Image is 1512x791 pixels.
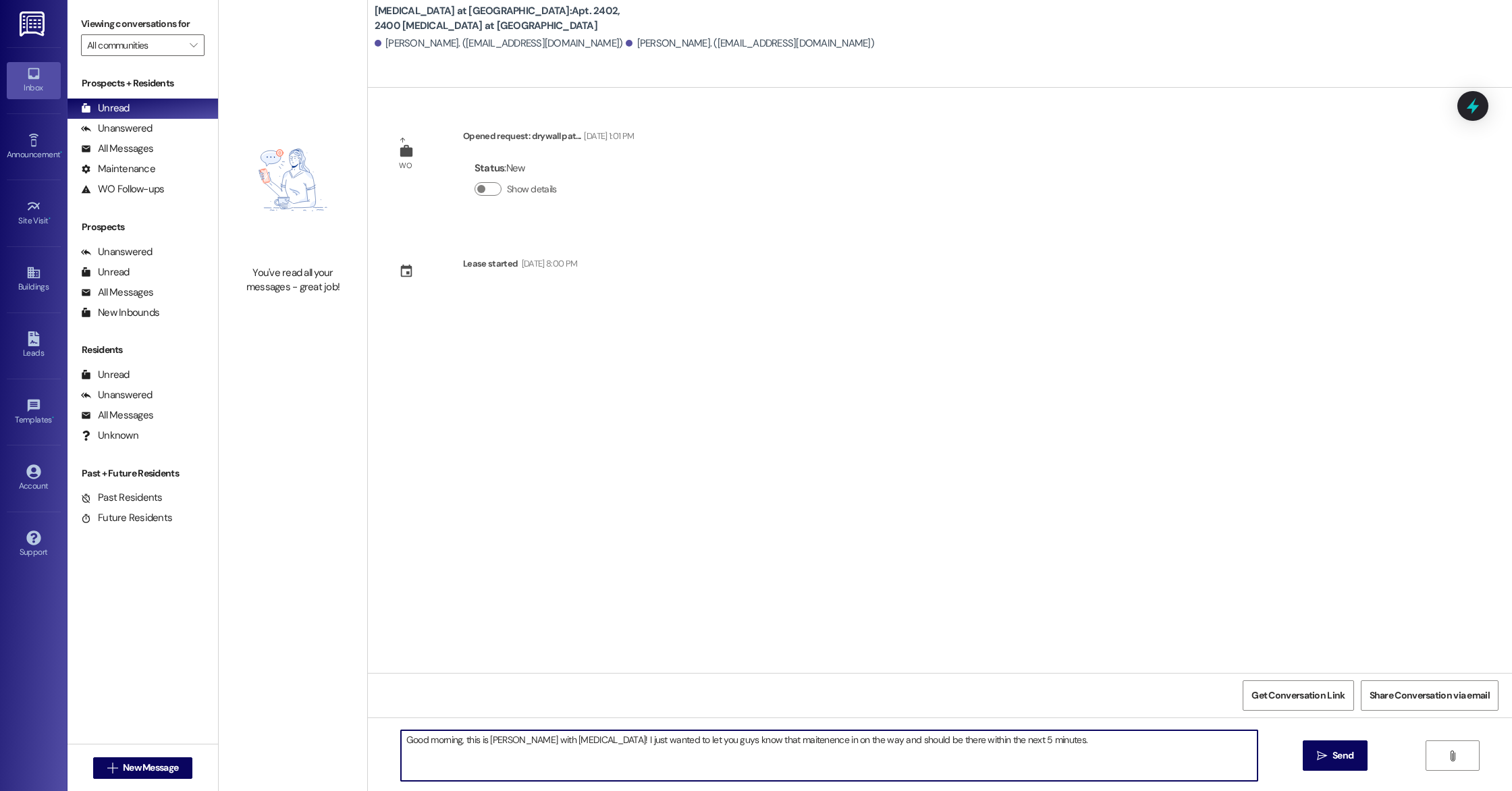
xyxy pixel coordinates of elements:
[475,158,562,179] div: : New
[49,214,51,223] span: •
[81,429,138,443] div: Unknown
[1361,680,1498,711] button: Share Conversation via email
[7,195,61,231] a: Site Visit •
[1243,680,1353,711] button: Get Conversation Link
[81,265,130,279] div: Unread
[20,11,47,36] img: ResiDesk Logo
[399,159,412,173] div: WO
[190,40,197,51] i: 
[81,306,159,320] div: New Inbounds
[81,13,205,34] label: Viewing conversations for
[67,76,218,90] div: Prospects + Residents
[1447,751,1457,761] i: 
[81,368,130,382] div: Unread
[81,101,130,115] div: Unread
[67,466,218,481] div: Past + Future Residents
[81,121,153,136] div: Unanswered
[81,285,153,300] div: All Messages
[7,62,61,99] a: Inbox
[1303,740,1368,771] button: Send
[81,142,153,156] div: All Messages
[234,266,352,295] div: You've read all your messages - great job!
[507,182,557,196] label: Show details
[475,161,505,175] b: Status
[1332,748,1353,763] span: Send
[1317,751,1327,761] i: 
[7,327,61,364] a: Leads
[52,413,54,422] span: •
[81,245,153,259] div: Unanswered
[518,256,578,271] div: [DATE] 8:00 PM
[463,129,634,148] div: Opened request: drywall pat...
[463,256,518,271] div: Lease started
[81,162,155,176] div: Maintenance
[1370,688,1490,703] span: Share Conversation via email
[626,36,874,51] div: [PERSON_NAME]. ([EMAIL_ADDRESS][DOMAIN_NAME])
[81,408,153,422] div: All Messages
[401,730,1258,781] textarea: Good morning, this is [PERSON_NAME] with [MEDICAL_DATA]! I just wanted to let you guys know that ...
[580,129,634,143] div: [DATE] 1:01 PM
[87,34,183,56] input: All communities
[81,511,172,525] div: Future Residents
[7,460,61,497] a: Account
[81,388,153,402] div: Unanswered
[375,36,623,51] div: [PERSON_NAME]. ([EMAIL_ADDRESS][DOMAIN_NAME])
[123,761,178,775] span: New Message
[60,148,62,157] span: •
[81,491,163,505] div: Past Residents
[81,182,164,196] div: WO Follow-ups
[234,101,352,258] img: empty-state
[7,261,61,298] a: Buildings
[67,220,218,234] div: Prospects
[375,4,645,33] b: [MEDICAL_DATA] at [GEOGRAPHIC_DATA]: Apt. 2402, 2400 [MEDICAL_DATA] at [GEOGRAPHIC_DATA]
[67,343,218,357] div: Residents
[1251,688,1345,703] span: Get Conversation Link
[7,526,61,563] a: Support
[7,394,61,431] a: Templates •
[107,763,117,773] i: 
[93,757,193,779] button: New Message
